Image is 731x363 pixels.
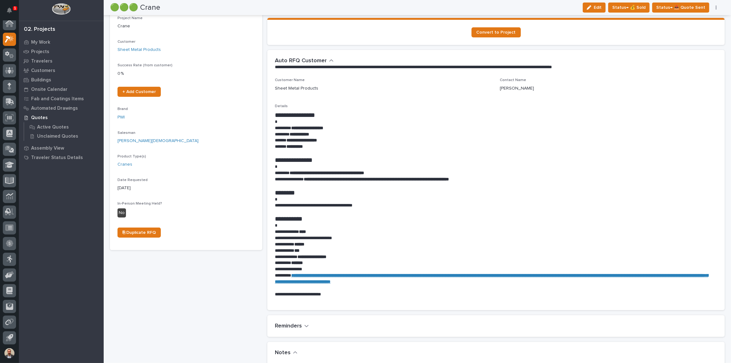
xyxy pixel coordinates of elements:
a: Sheet Metal Products [117,47,161,53]
a: Buildings [19,75,104,85]
p: Customers [31,68,55,74]
img: Workspace Logo [52,3,70,15]
div: No [117,208,126,217]
p: Active Quotes [37,124,69,130]
span: Convert to Project [477,30,516,35]
p: Onsite Calendar [31,87,68,92]
a: Cranes [117,161,132,168]
p: Sheet Metal Products [275,85,318,92]
p: My Work [31,40,50,45]
a: Projects [19,47,104,56]
p: Travelers [31,58,52,64]
button: Reminders [275,323,309,330]
a: [PERSON_NAME][DEMOGRAPHIC_DATA] [117,138,199,144]
a: Automated Drawings [19,103,104,113]
span: Product Type(s) [117,155,146,158]
a: Convert to Project [472,27,521,37]
a: Onsite Calendar [19,85,104,94]
span: Status→ 💰 Sold [612,4,646,11]
button: Notes [275,349,297,356]
div: Notifications1 [8,8,16,18]
div: 02. Projects [24,26,55,33]
h2: Notes [275,349,291,356]
a: Unclaimed Quotes [24,132,104,140]
a: ⎘ Duplicate RFQ [117,228,161,238]
p: 1 [14,6,16,10]
button: Status→ 📤 Quote Sent [652,3,709,13]
h2: 🟢🟢🟢 Crane [110,3,160,12]
button: Notifications [3,4,16,17]
p: Assembly View [31,146,64,151]
a: Active Quotes [24,123,104,131]
span: Salesman [117,131,135,135]
p: 0 % [117,70,255,77]
a: + Add Customer [117,87,161,97]
span: Details [275,104,288,108]
a: Traveler Status Details [19,153,104,162]
span: Customer [117,40,135,44]
span: Status→ 📤 Quote Sent [656,4,705,11]
a: My Work [19,37,104,47]
button: Auto RFQ Customer [275,58,334,64]
span: Project Name [117,16,143,20]
a: Customers [19,66,104,75]
span: Edit [594,5,602,10]
span: + Add Customer [123,90,156,94]
span: Date Requested [117,178,148,182]
p: Quotes [31,115,48,121]
a: Travelers [19,56,104,66]
p: Traveler Status Details [31,155,83,161]
span: Success Rate (from customer) [117,63,172,67]
span: Contact Name [500,78,526,82]
a: Quotes [19,113,104,122]
span: ⎘ Duplicate RFQ [123,230,156,235]
button: Edit [583,3,606,13]
span: Customer Name [275,78,305,82]
h2: Reminders [275,323,302,330]
p: Fab and Coatings Items [31,96,84,102]
p: Buildings [31,77,51,83]
p: Automated Drawings [31,106,78,111]
a: Assembly View [19,143,104,153]
p: Unclaimed Quotes [37,134,78,139]
p: Crane [117,23,255,30]
a: PWI [117,114,125,121]
p: [DATE] [117,185,255,191]
button: Status→ 💰 Sold [608,3,650,13]
button: users-avatar [3,347,16,360]
a: Fab and Coatings Items [19,94,104,103]
span: Brand [117,107,128,111]
span: In-Person Meeting Held? [117,202,162,206]
h2: Auto RFQ Customer [275,58,327,64]
p: Projects [31,49,49,55]
p: [PERSON_NAME] [500,85,534,92]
